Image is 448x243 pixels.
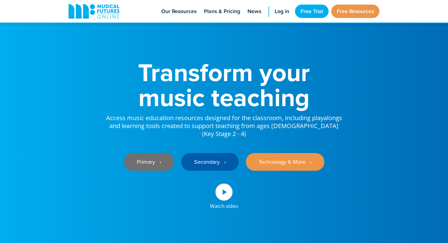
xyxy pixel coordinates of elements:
span: Our Resources [161,7,197,16]
a: Secondary ‎‏‏‎ ‎ › [181,153,239,171]
div: Watch video [210,201,238,209]
p: Access music education resources designed for the classroom, including playalongs and learning to... [105,110,343,138]
span: Log in [275,7,289,16]
h1: Transform your music teaching [105,60,343,110]
a: Free Resources [331,5,379,18]
span: News [247,7,261,16]
a: Free Trial [295,5,329,18]
a: Primary ‎‏‏‎ ‎ › [124,153,174,171]
span: Plans & Pricing [204,7,240,16]
a: Technology & More ‎‏‏‎ ‎ › [246,153,324,171]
